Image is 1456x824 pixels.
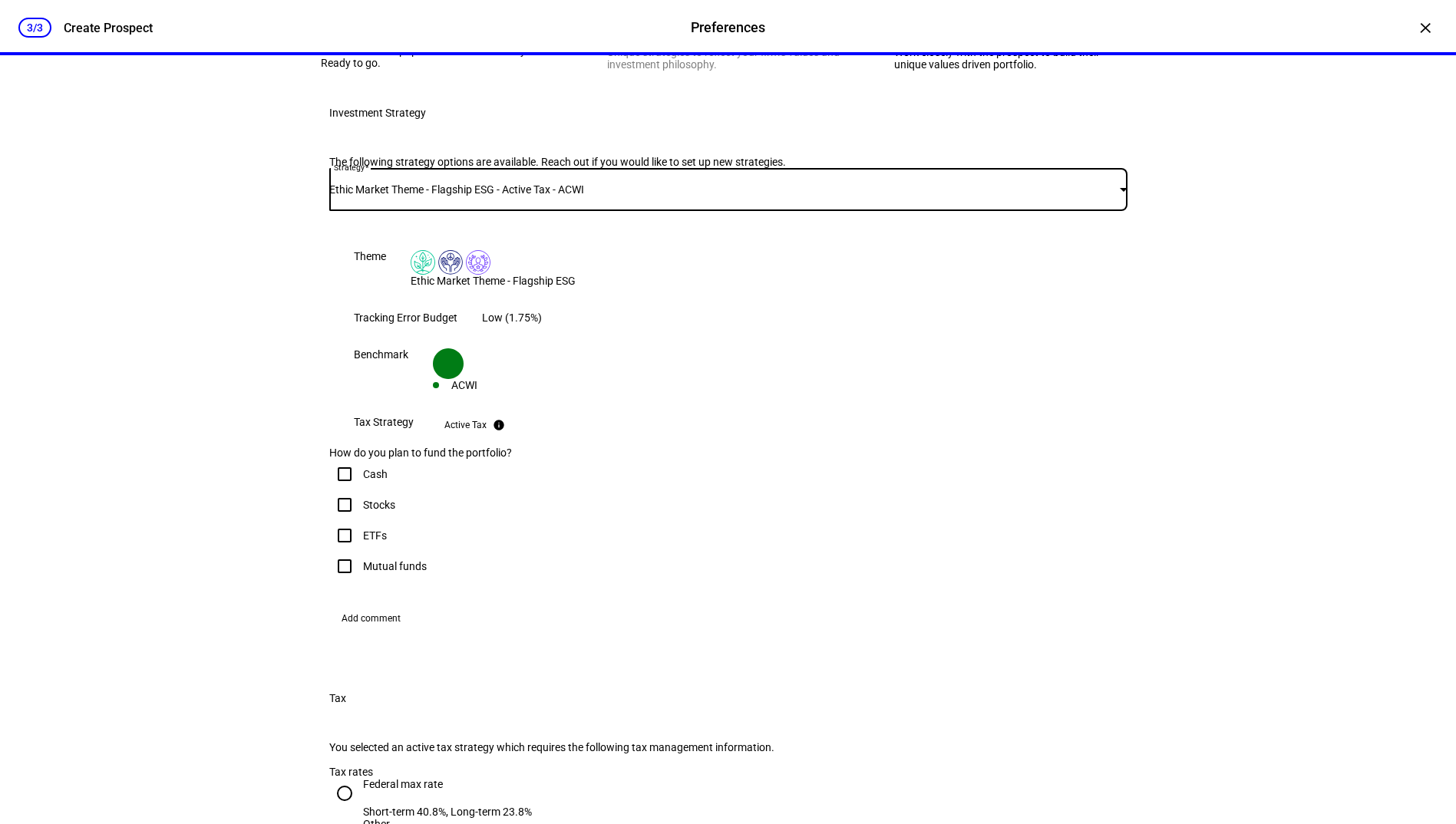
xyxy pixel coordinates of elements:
div: How do you plan to fund the portfolio? [329,447,888,459]
div: Cash [363,468,388,480]
div: ACWI [451,379,477,391]
div: Mutual funds [363,560,427,572]
mat-label: Strategy [334,163,365,172]
span: Ethic Market Theme - Flagship ESG - Active Tax - ACWI [329,183,584,196]
div: Preferences [691,18,765,38]
div: Investment Strategy [329,107,426,119]
div: Select from four popular themes created by Ethic. Ready to go. [321,44,561,69]
div: Low (1.75%) [482,311,542,324]
div: Benchmark [354,348,408,361]
div: You selected an active tax strategy which requires the following tax management information. [329,741,888,753]
div: × [1413,15,1438,40]
div: Create Prospect [64,21,153,35]
div: Tax rates [329,766,1127,778]
div: 3/3 [18,18,51,38]
div: Ethic Market Theme - Flagship ESG [411,275,576,287]
div: Stocks [363,499,395,511]
div: Tax [329,692,346,704]
div: Active Tax [444,419,487,431]
div: Work closely with the prospect to build their unique values driven portfolio. [894,46,1134,71]
div: ETFs [363,529,387,542]
div: Tracking Error Budget [354,311,457,324]
img: climateChange.colored.svg [411,250,435,275]
button: Add comment [329,606,413,631]
div: Tax Strategy [354,416,414,428]
img: corporateEthics.colored.svg [466,250,490,275]
mat-icon: info [493,419,505,431]
div: Short-term 40.8%, Long-term 23.8% [363,806,532,818]
div: The following strategy options are available. Reach out if you would like to set up new strategies. [329,156,888,168]
span: Add comment [342,606,401,631]
div: Theme [354,250,386,262]
div: Federal max rate [363,778,532,790]
img: humanRights.colored.svg [438,250,463,275]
